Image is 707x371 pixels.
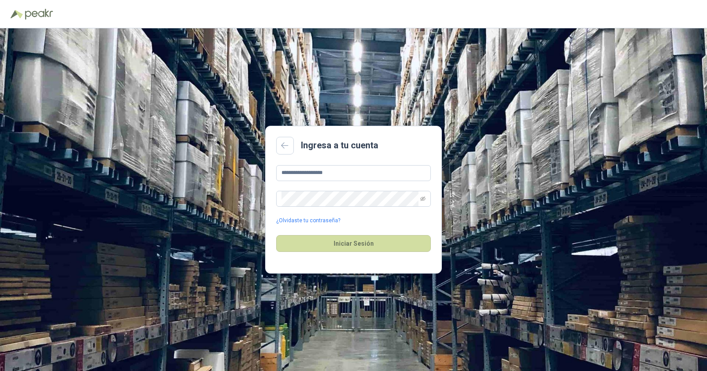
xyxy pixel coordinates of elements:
[276,216,340,225] a: ¿Olvidaste tu contraseña?
[11,10,23,19] img: Logo
[25,9,53,19] img: Peakr
[301,139,378,152] h2: Ingresa a tu cuenta
[276,235,431,252] button: Iniciar Sesión
[420,196,426,201] span: eye-invisible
